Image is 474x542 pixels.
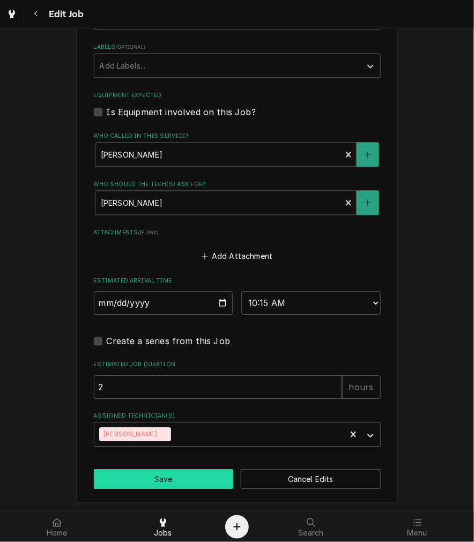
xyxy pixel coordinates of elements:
button: Cancel Edits [241,469,381,489]
span: ( optional ) [115,44,145,50]
div: Estimated Job Duration [94,360,381,398]
button: Create New Contact [357,142,379,167]
label: Estimated Arrival Time [94,277,381,285]
div: Assigned Technician(s) [94,412,381,447]
span: Menu [408,529,427,538]
span: Jobs [154,529,172,538]
label: Estimated Job Duration [94,360,381,369]
div: Remove Dane Vagedes [159,427,171,441]
a: Menu [365,514,470,540]
label: Labels [94,43,381,51]
div: Equipment Expected [94,91,381,118]
div: [PERSON_NAME] [99,427,159,441]
label: Assigned Technician(s) [94,412,381,420]
select: Time Select [241,291,381,315]
a: Jobs [110,514,216,540]
div: Who called in this service? [94,132,381,167]
button: Create New Contact [357,190,379,215]
label: Attachments [94,228,381,237]
div: hours [342,375,381,399]
a: Home [4,514,109,540]
a: Search [258,514,364,540]
svg: Create New Contact [365,151,371,158]
button: Navigate back [26,4,46,24]
label: Equipment Expected [94,91,381,100]
span: Home [47,529,68,538]
div: Button Group Row [94,469,381,489]
div: Button Group [94,469,381,489]
label: Who called in this service? [94,132,381,140]
button: Save [94,469,234,489]
span: Edit Job [46,7,84,21]
div: Attachments [94,228,381,264]
button: Create Object [225,515,249,539]
div: Who should the tech(s) ask for? [94,180,381,215]
label: Who should the tech(s) ask for? [94,180,381,189]
label: Create a series from this Job [107,335,231,347]
label: Is Equipment involved on this Job? [107,106,256,118]
button: Add Attachment [199,248,275,263]
div: Labels [94,43,381,78]
div: Estimated Arrival Time [94,277,381,315]
input: Date [94,291,233,315]
svg: Create New Contact [365,199,371,206]
span: ( if any ) [138,229,158,235]
span: Search [299,529,324,538]
a: Go to Jobs [2,4,21,24]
